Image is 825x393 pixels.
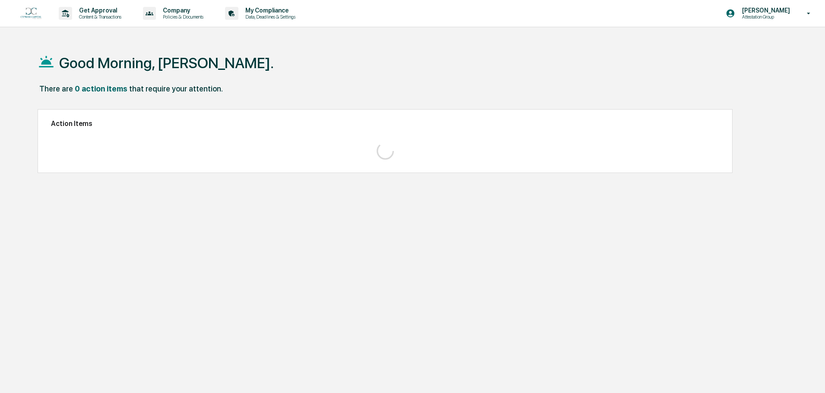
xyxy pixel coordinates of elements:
[59,54,274,72] h1: Good Morning, [PERSON_NAME].
[735,7,794,14] p: [PERSON_NAME]
[129,84,223,93] div: that require your attention.
[238,7,300,14] p: My Compliance
[156,7,208,14] p: Company
[238,14,300,20] p: Data, Deadlines & Settings
[21,8,41,19] img: logo
[72,7,126,14] p: Get Approval
[75,84,127,93] div: 0 action items
[51,119,719,128] h2: Action Items
[735,14,794,20] p: Attestation Group
[72,14,126,20] p: Content & Transactions
[39,84,73,93] div: There are
[156,14,208,20] p: Policies & Documents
